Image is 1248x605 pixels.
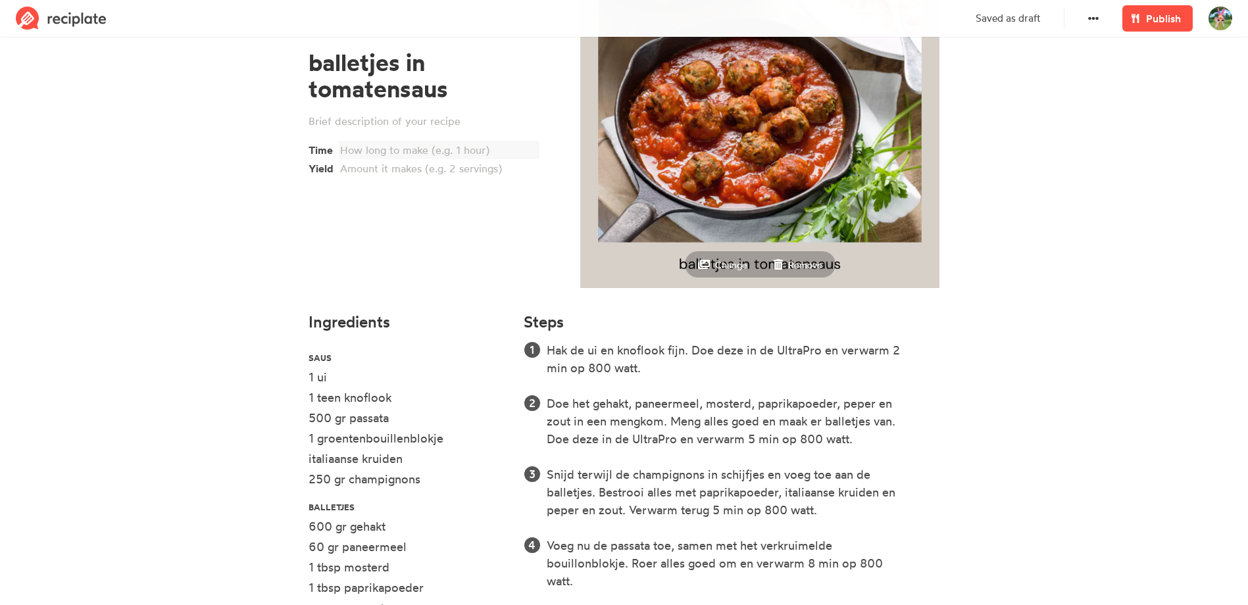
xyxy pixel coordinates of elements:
img: Reciplate [16,7,107,30]
h4: Steps [524,313,564,331]
div: 1 tbsp mosterd [309,558,473,576]
span: Publish [1146,11,1181,26]
div: 600 gr gehakt [309,518,473,535]
div: 60 gr paneermeel [309,538,473,556]
div: 1 teen knoflook [309,389,473,406]
div: 1 tbsp paprikapoeder [309,579,473,596]
div: 1 groentenbouillenblokje [309,429,473,447]
div: Snijd terwijl de champignons in schijfjes en voeg toe aan de balletjes. Bestrooi alles met paprik... [547,466,904,519]
div: balletjes in tomatensaus [309,49,555,103]
div: Voeg nu de passata toe, samen met het verkruimelde bouillonblokje. Roer alles goed om en verwarm ... [547,537,904,590]
div: balletjes [309,497,473,515]
div: Doe het gehakt, paneermeel, mosterd, paprikapoeder, peper en zout in een mengkom. Meng alles goed... [547,395,904,448]
div: 1 ui [309,368,473,386]
div: Hak de ui en knoflook fijn. Doe deze in de UltraPro en verwarm 2 min op 800 watt. [547,341,904,377]
img: User's avatar [1209,7,1232,30]
div: italiaanse kruiden [309,450,473,468]
p: Saved as draft [976,11,1040,26]
h4: Ingredients [309,313,509,331]
div: 250 gr champignons [309,470,473,488]
span: Yield [309,158,340,176]
small: Remove [788,259,822,270]
span: Time [309,139,340,158]
div: 500 gr passata [309,409,473,427]
small: Change [715,259,747,270]
div: saus [309,348,473,366]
